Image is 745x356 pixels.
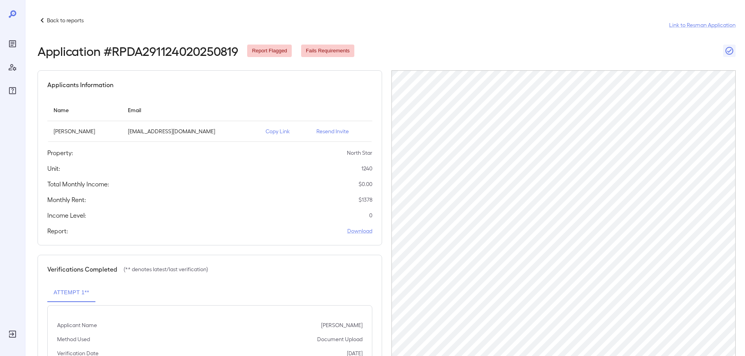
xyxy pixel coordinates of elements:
h5: Total Monthly Income: [47,179,109,189]
h2: Application # RPDA291124020250819 [38,44,238,58]
p: Method Used [57,335,90,343]
p: Document Upload [317,335,363,343]
a: Link to Resman Application [669,21,736,29]
p: Applicant Name [57,321,97,329]
div: Reports [6,38,19,50]
p: $ 0.00 [359,180,372,188]
th: Email [122,99,259,121]
p: Back to reports [47,16,84,24]
div: Manage Users [6,61,19,73]
th: Name [47,99,122,121]
p: 1240 [361,165,372,172]
h5: Verifications Completed [47,265,117,274]
a: Download [347,227,372,235]
h5: Property: [47,148,73,157]
table: simple table [47,99,372,142]
p: $ 1378 [359,196,372,204]
h5: Monthly Rent: [47,195,86,204]
p: (** denotes latest/last verification) [124,265,208,273]
p: 0 [369,211,372,219]
button: Close Report [723,45,736,57]
div: Log Out [6,328,19,340]
h5: Report: [47,226,68,236]
p: North Star [347,149,372,157]
h5: Income Level: [47,211,86,220]
span: Fails Requirements [301,47,354,55]
p: Copy Link [266,127,304,135]
p: [PERSON_NAME] [321,321,363,329]
button: Attempt 1** [47,283,95,302]
h5: Applicants Information [47,80,113,89]
p: [PERSON_NAME] [54,127,115,135]
p: [EMAIL_ADDRESS][DOMAIN_NAME] [128,127,253,135]
span: Report Flagged [247,47,292,55]
h5: Unit: [47,164,60,173]
div: FAQ [6,84,19,97]
p: Resend Invite [316,127,366,135]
